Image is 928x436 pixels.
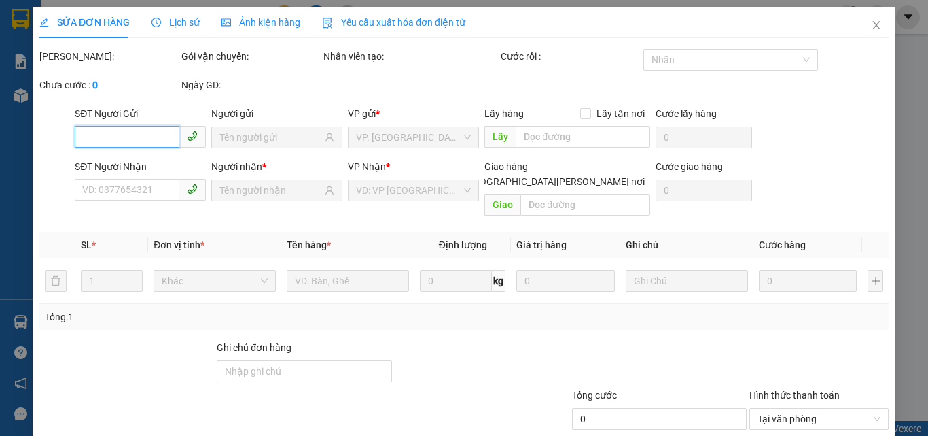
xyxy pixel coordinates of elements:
span: picture [221,18,231,27]
button: Close [857,7,895,45]
div: [PERSON_NAME]: [39,49,179,64]
div: Người gửi [211,106,342,121]
span: Lấy hàng [484,108,524,119]
span: user [325,186,334,195]
div: Người nhận [211,159,342,174]
input: Cước giao hàng [655,180,752,201]
span: kg [492,270,505,292]
span: clock-circle [151,18,161,27]
span: [GEOGRAPHIC_DATA][PERSON_NAME] nơi [459,174,649,189]
input: Ghi chú đơn hàng [217,360,391,382]
input: Ghi Chú [626,270,748,292]
span: Lịch sử [151,17,200,28]
div: VP gửi [348,106,479,121]
input: Dọc đường [516,126,649,148]
div: Gói vận chuyển: [181,49,321,64]
button: plus [868,270,883,292]
input: 0 [759,270,857,292]
span: Cước hàng [759,239,806,250]
span: VP Nhận [348,161,386,172]
span: phone [187,131,198,141]
span: phone [187,184,198,195]
span: Giao [484,194,520,216]
span: Lấy [484,126,516,148]
input: Dọc đường [520,194,649,216]
div: SĐT Người Nhận [75,159,206,174]
input: Tên người gửi [219,130,322,145]
span: SL [81,239,92,250]
input: Tên người nhận [219,183,322,198]
div: Ngày GD: [181,78,321,93]
div: SĐT Người Gửi [75,106,206,121]
span: Tên hàng [287,239,331,250]
label: Cước giao hàng [655,161,722,172]
label: Ghi chú đơn hàng [217,342,291,353]
span: Khác [162,271,268,291]
span: Giao hàng [484,161,528,172]
span: SỬA ĐƠN HÀNG [39,17,130,28]
span: Đơn vị tính [154,239,204,250]
span: Định lượng [438,239,486,250]
span: edit [39,18,49,27]
img: icon [322,18,333,29]
span: VP. Đồng Phước [356,127,471,148]
div: Cước rồi : [501,49,640,64]
span: Ảnh kiện hàng [221,17,300,28]
label: Cước lấy hàng [655,108,716,119]
span: Yêu cầu xuất hóa đơn điện tử [322,17,465,28]
b: 0 [92,80,98,90]
div: Tổng: 1 [45,309,359,324]
span: close [871,20,882,31]
input: VD: Bàn, Ghế [287,270,409,292]
span: Giá trị hàng [516,239,567,250]
span: user [325,133,334,142]
span: Lấy tận nơi [590,106,649,121]
div: Chưa cước : [39,78,179,93]
label: Hình thức thanh toán [749,390,840,401]
span: Tại văn phòng [757,409,880,429]
button: delete [45,270,67,292]
input: Cước lấy hàng [655,127,752,148]
div: Nhân viên tạo: [323,49,498,64]
th: Ghi chú [620,232,753,258]
input: 0 [516,270,614,292]
span: Tổng cước [572,390,617,401]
